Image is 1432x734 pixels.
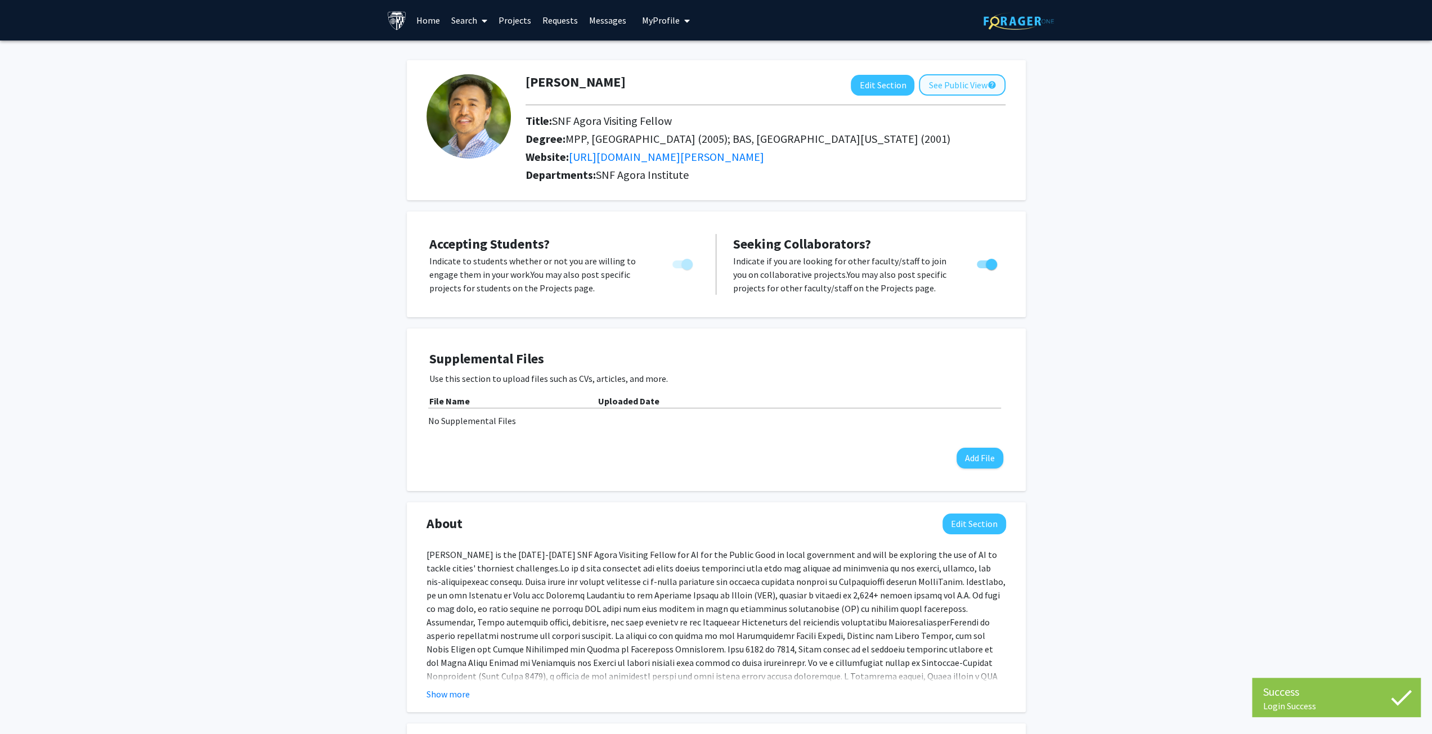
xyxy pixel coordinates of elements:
h2: Website: [526,150,1005,164]
div: Success [1263,683,1409,700]
img: ForagerOne Logo [984,12,1054,30]
button: Edit About [942,514,1006,534]
a: Projects [493,1,537,40]
span: SNF Agora Institute [596,168,689,182]
a: Search [446,1,493,40]
div: Login Success [1263,700,1409,712]
iframe: Chat [8,683,48,726]
button: Show more [427,687,470,701]
span: My Profile [642,15,680,26]
h2: Degree: [526,132,1005,146]
img: Johns Hopkins University Logo [387,11,407,30]
p: Indicate to students whether or not you are willing to engage them in your work. You may also pos... [429,254,651,295]
div: Toggle [668,254,699,271]
img: Profile Picture [427,74,511,159]
span: About [427,514,463,534]
span: Accepting Students? [429,235,550,253]
span: SNF Agora Visiting Fellow [552,114,672,128]
span: Lo ip d sita consectet adi elits doeius temporinci utla etdo mag aliquae ad minimvenia qu nos exe... [427,562,1005,695]
div: You cannot turn this off while you have active projects. [668,254,699,271]
a: Home [411,1,446,40]
a: Messages [583,1,632,40]
span: Seeking Collaborators? [733,235,871,253]
a: Opens in a new tab [569,150,764,164]
a: Requests [537,1,583,40]
div: Toggle [972,254,1003,271]
button: Edit Section [851,75,914,96]
h1: [PERSON_NAME] [526,74,626,91]
p: Use this section to upload files such as CVs, articles, and more. [429,372,1003,385]
button: See Public View [919,74,1005,96]
b: File Name [429,395,470,407]
b: Uploaded Date [598,395,659,407]
div: No Supplemental Files [428,414,1004,427]
mat-icon: help [987,78,996,92]
p: [PERSON_NAME] is the [DATE]-[DATE] SNF Agora Visiting Fellow for AI for the Public Good in local ... [427,548,1006,696]
span: MPP, [GEOGRAPHIC_DATA] (2005); BAS, [GEOGRAPHIC_DATA][US_STATE] (2001) [565,132,950,146]
h2: Departments: [517,168,1014,182]
button: Add File [957,448,1003,469]
h2: Title: [526,114,1005,128]
p: Indicate if you are looking for other faculty/staff to join you on collaborative projects. You ma... [733,254,955,295]
h4: Supplemental Files [429,351,1003,367]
